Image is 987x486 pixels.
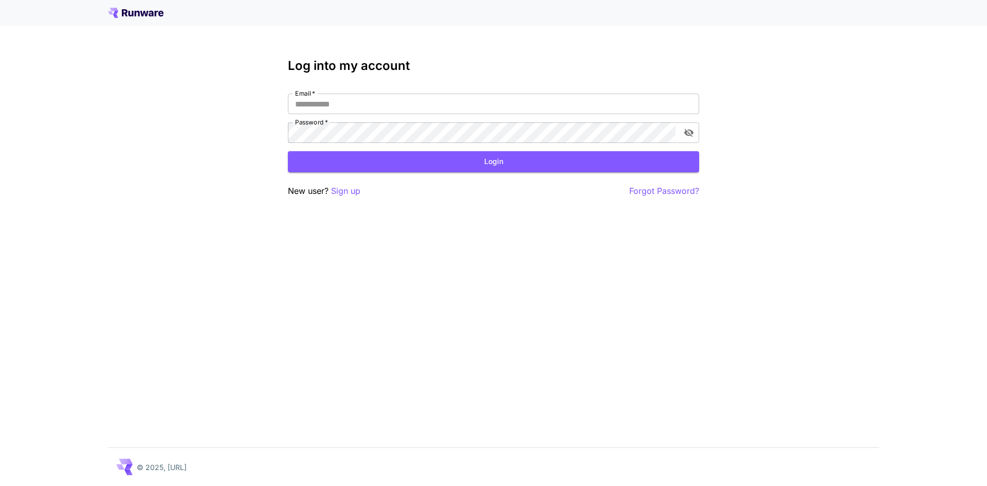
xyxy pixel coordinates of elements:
[331,185,360,197] button: Sign up
[295,89,315,98] label: Email
[288,151,699,172] button: Login
[629,185,699,197] button: Forgot Password?
[288,185,360,197] p: New user?
[680,123,698,142] button: toggle password visibility
[295,118,328,127] label: Password
[288,59,699,73] h3: Log into my account
[137,462,187,473] p: © 2025, [URL]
